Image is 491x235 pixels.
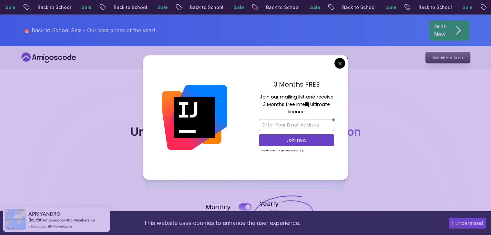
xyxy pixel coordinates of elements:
[412,4,455,11] p: Back to School
[5,216,439,230] div: This website uses cookies to enhance the user experience.
[379,4,400,11] p: Sale
[425,52,470,63] a: Members Area
[259,4,303,11] p: Back to School
[154,54,176,61] p: Products
[434,23,447,38] p: Grab Now
[227,4,248,11] p: Sale
[154,54,184,67] button: Products
[455,4,476,11] p: Sale
[107,4,151,11] p: Back to School
[425,52,470,63] p: Members Area
[303,4,324,11] p: Sale
[197,54,223,61] p: Resources
[28,217,42,222] span: Bought
[53,223,73,229] a: ProveSource
[5,209,26,230] img: provesource social proof notification image
[24,26,155,34] p: 🔥 Back to School Sale - Our best prices of the year!
[130,125,361,138] h2: Unlimited Learning with
[75,4,95,11] p: Sale
[449,218,486,229] button: Accept cookies
[151,4,171,11] p: Sale
[31,4,75,11] p: Back to School
[28,211,60,217] span: APRIYANDRO
[273,54,303,61] a: Testimonials
[28,223,46,229] span: 8 hours ago
[197,54,231,67] button: Resources
[205,202,231,211] p: Monthly
[42,217,95,223] a: Amigoscode PRO Membership
[335,4,379,11] p: Back to School
[316,54,348,61] a: For Business
[244,54,261,61] a: Pricing
[183,4,227,11] p: Back to School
